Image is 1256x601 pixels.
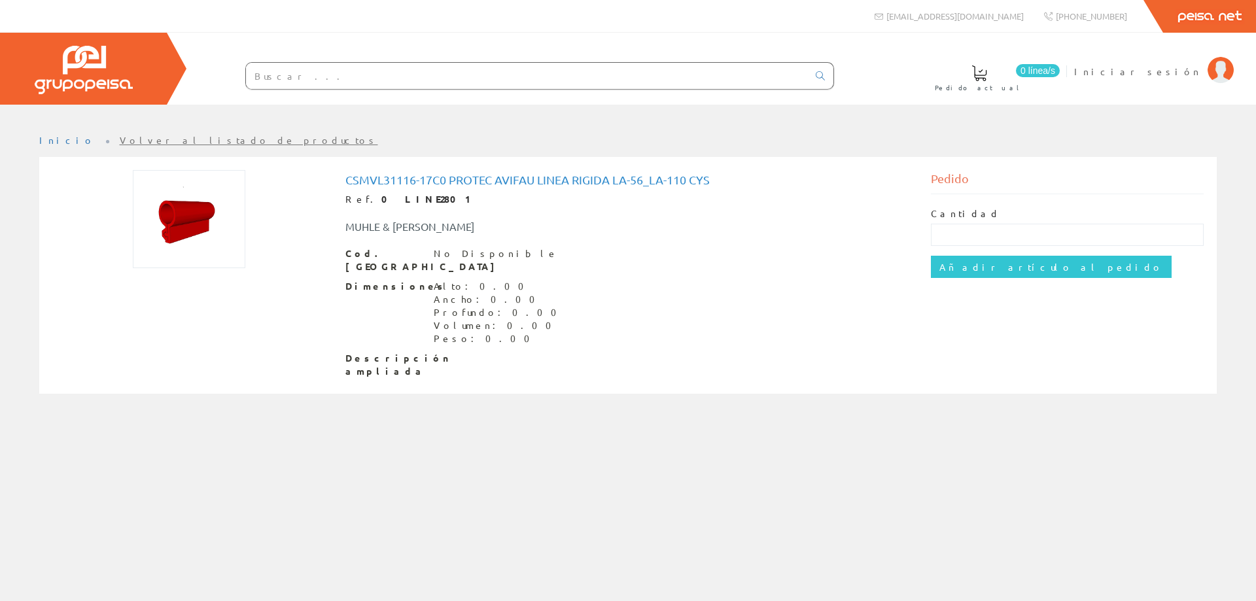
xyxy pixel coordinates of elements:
span: Pedido actual [935,81,1024,94]
a: Volver al listado de productos [120,134,378,146]
strong: 0 LINE2801 [381,193,477,205]
span: [EMAIL_ADDRESS][DOMAIN_NAME] [886,10,1024,22]
span: 0 línea/s [1016,64,1060,77]
div: Pedido [931,170,1204,194]
div: Ancho: 0.00 [434,293,565,306]
div: Ref. [345,193,911,206]
span: Descripción ampliada [345,352,424,378]
img: Foto artículo CSMVL31116-17C0 Protec Avifau linea rigida LA-56_LA-110 CyS (171.99124726477x150) [133,170,245,268]
span: Dimensiones [345,280,424,293]
div: No Disponible [434,247,558,260]
div: MUHLE & [PERSON_NAME] [336,219,677,234]
span: Iniciar sesión [1074,65,1201,78]
img: Grupo Peisa [35,46,133,94]
span: [PHONE_NUMBER] [1056,10,1127,22]
div: Peso: 0.00 [434,332,565,345]
input: Añadir artículo al pedido [931,256,1172,278]
div: Volumen: 0.00 [434,319,565,332]
a: Inicio [39,134,95,146]
input: Buscar ... [246,63,808,89]
a: Iniciar sesión [1074,54,1234,67]
label: Cantidad [931,207,1000,220]
div: Profundo: 0.00 [434,306,565,319]
div: Alto: 0.00 [434,280,565,293]
h1: CSMVL31116-17C0 Protec Avifau linea rigida LA-56_LA-110 CyS [345,173,911,186]
span: Cod. [GEOGRAPHIC_DATA] [345,247,424,273]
